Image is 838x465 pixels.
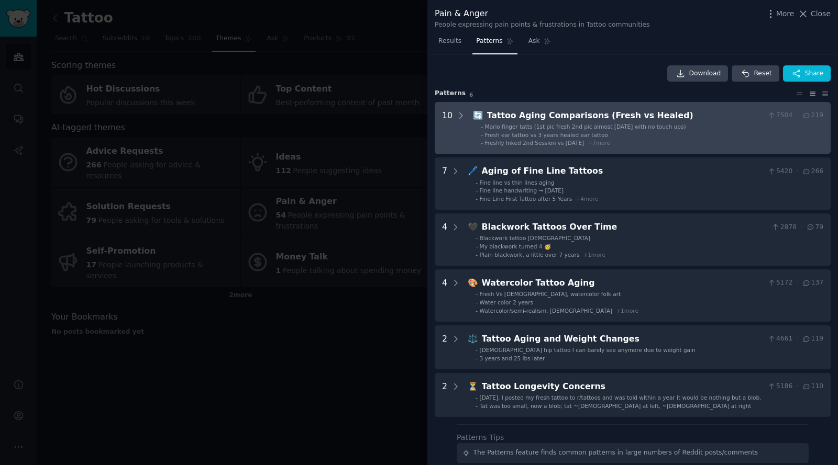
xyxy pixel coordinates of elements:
span: 4661 [767,334,793,344]
button: Close [798,8,831,19]
a: Patterns [472,33,517,54]
div: Aging of Fine Line Tattoos [482,165,764,178]
span: Fine line handwriting → [DATE] [480,187,564,194]
span: 219 [802,111,823,120]
div: 4 [442,277,447,314]
span: + 4 more [576,196,598,202]
span: Pattern s [435,89,466,98]
span: · [796,167,798,176]
div: - [476,290,478,298]
span: 266 [802,167,823,176]
span: 110 [802,382,823,391]
div: - [476,187,478,194]
div: 7 [442,165,447,202]
span: + 7 more [588,140,610,146]
button: More [765,8,795,19]
span: 2878 [771,223,797,232]
div: Blackwork Tattoos Over Time [482,221,768,234]
span: [DEMOGRAPHIC_DATA] hip tattoo I can barely see anymore due to weight gain [480,347,696,353]
button: Reset [732,65,779,82]
span: Share [805,69,823,78]
span: Ask [528,37,540,46]
span: 5172 [767,278,793,288]
div: - [481,131,483,139]
div: - [476,195,478,202]
span: ⚖️ [468,334,478,344]
span: Blackwork tattoo [DEMOGRAPHIC_DATA] [480,235,591,241]
span: 6 [469,92,473,98]
div: - [476,307,478,314]
div: Tattoo Aging Comparisons (Fresh vs Healed) [487,109,764,122]
div: The Patterns feature finds common patterns in large numbers of Reddit posts/comments [473,448,758,458]
span: 5186 [767,382,793,391]
div: 4 [442,221,447,258]
span: Reset [754,69,771,78]
span: Download [689,69,721,78]
span: Water color 2 years [480,299,533,305]
span: Results [438,37,461,46]
span: Freshly Inked 2nd Session vs [DATE] [485,140,585,146]
a: Ask [525,33,555,54]
span: 7504 [767,111,793,120]
div: - [476,234,478,242]
div: 2 [442,333,447,362]
span: Mario finger tatts (1st pic fresh 2nd pic almost [DATE] with no touch ups) [485,123,686,130]
span: 5420 [767,167,793,176]
a: Results [435,33,465,54]
div: - [481,139,483,146]
span: 🖤 [468,222,478,232]
span: · [796,334,798,344]
span: 🔄 [473,110,483,120]
div: People expressing pain points & frustrations in Tattoo communities [435,20,649,30]
div: - [476,299,478,306]
span: 3 years and 25 lbs later [480,355,545,361]
div: - [476,394,478,401]
div: 2 [442,380,447,410]
span: 🖊️ [468,166,478,176]
span: My blackwork turned 4 🥳 [480,243,551,249]
div: Tattoo Aging and Weight Changes [482,333,764,346]
span: Fine line vs thin lines aging [480,179,555,186]
span: 119 [802,334,823,344]
span: 137 [802,278,823,288]
div: - [476,243,478,250]
div: Tattoo Longevity Concerns [482,380,764,393]
span: + 1 more [616,308,638,314]
div: 10 [442,109,453,147]
div: Watercolor Tattoo Aging [482,277,764,290]
span: Fresh ear tattoo vs 3 years healed ear tattoo [485,132,608,138]
span: Plain blackwork, a little over 7 years [480,252,580,258]
span: · [796,111,798,120]
div: - [476,355,478,362]
span: Close [811,8,831,19]
span: · [800,223,802,232]
span: + 1 more [583,252,605,258]
span: Patterns [476,37,502,46]
span: Fresh Vs [DEMOGRAPHIC_DATA], watercolor folk art [480,291,621,297]
div: - [481,123,483,130]
a: Download [667,65,729,82]
div: - [476,402,478,410]
button: Share [783,65,831,82]
span: 79 [806,223,823,232]
span: · [796,382,798,391]
span: [DATE], I posted my fresh tattoo to r/tattoos and was told within a year it would be nothing but ... [480,394,762,401]
span: Tat was too small, now a blob; tat ~[DEMOGRAPHIC_DATA] at left, ~[DEMOGRAPHIC_DATA] at right [480,403,752,409]
span: ⏳ [468,381,478,391]
span: Watercolor/semi-realism, [DEMOGRAPHIC_DATA] [480,308,613,314]
span: 🎨 [468,278,478,288]
div: - [476,251,478,258]
div: - [476,179,478,186]
span: More [776,8,795,19]
span: Fine Line First Tattoo after 5 Years [480,196,572,202]
div: Pain & Anger [435,7,649,20]
div: - [476,346,478,354]
span: · [796,278,798,288]
label: Patterns Tips [457,433,504,441]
